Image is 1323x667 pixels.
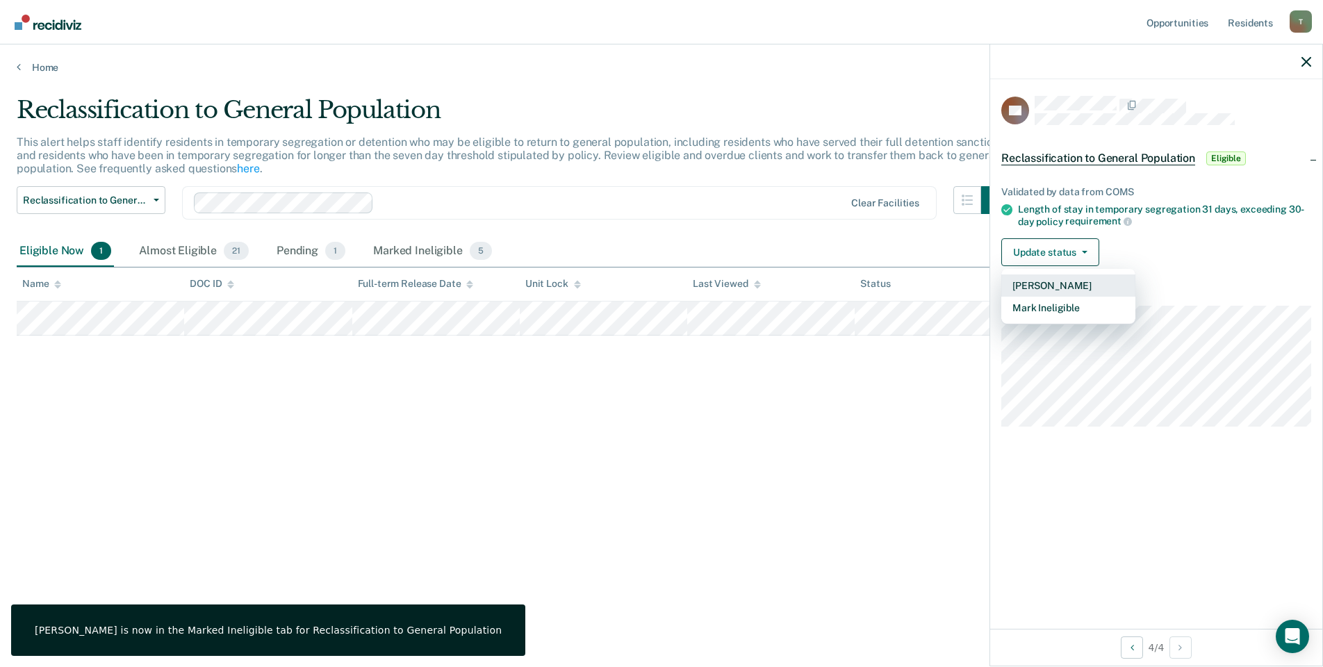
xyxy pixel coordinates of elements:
[990,629,1322,666] div: 4 / 4
[224,242,249,260] span: 21
[1001,288,1311,300] dt: Incarceration
[525,278,581,290] div: Unit Lock
[1001,274,1135,297] button: [PERSON_NAME]
[35,624,502,636] div: [PERSON_NAME] is now in the Marked Ineligible tab for Reclassification to General Population
[325,242,345,260] span: 1
[851,197,919,209] div: Clear facilities
[1276,620,1309,653] div: Open Intercom Messenger
[23,195,148,206] span: Reclassification to General Population
[1290,10,1312,33] button: Profile dropdown button
[17,96,1009,135] div: Reclassification to General Population
[17,135,999,175] p: This alert helps staff identify residents in temporary segregation or detention who may be eligib...
[1169,636,1192,659] button: Next Opportunity
[17,236,114,267] div: Eligible Now
[1001,297,1135,319] button: Mark Ineligible
[990,136,1322,181] div: Reclassification to General PopulationEligible
[470,242,492,260] span: 5
[693,278,760,290] div: Last Viewed
[358,278,474,290] div: Full-term Release Date
[1001,186,1311,198] div: Validated by data from COMS
[1121,636,1143,659] button: Previous Opportunity
[1001,238,1099,266] button: Update status
[136,236,252,267] div: Almost Eligible
[22,278,61,290] div: Name
[274,236,348,267] div: Pending
[1290,10,1312,33] div: T
[190,278,234,290] div: DOC ID
[1001,151,1195,165] span: Reclassification to General Population
[1018,204,1311,227] div: Length of stay in temporary segregation 31 days, exceeding 30-day policy
[860,278,890,290] div: Status
[1206,151,1246,165] span: Eligible
[17,61,1306,74] a: Home
[1065,215,1131,227] span: requirement
[370,236,495,267] div: Marked Ineligible
[237,162,259,175] a: here
[91,242,111,260] span: 1
[15,15,81,30] img: Recidiviz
